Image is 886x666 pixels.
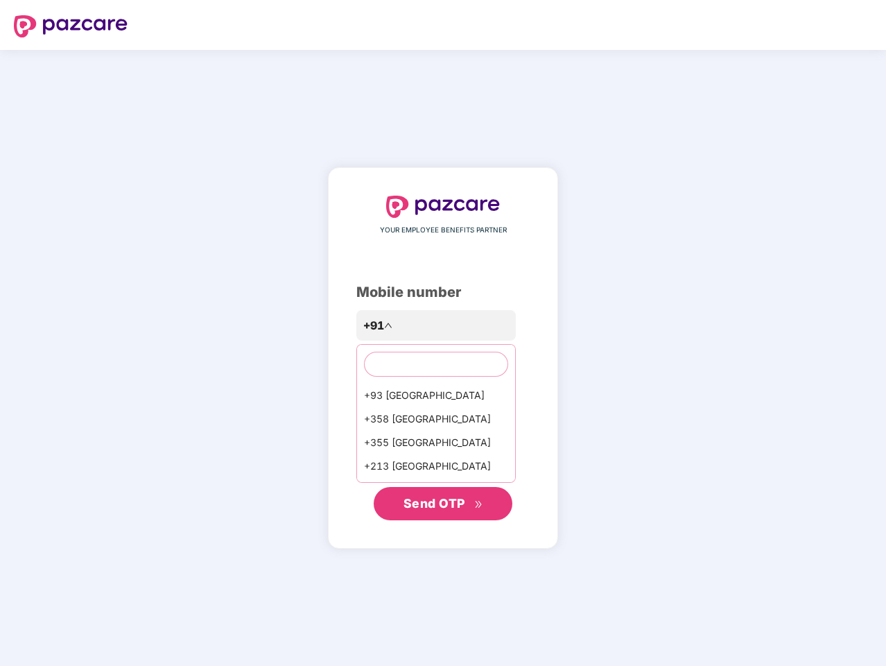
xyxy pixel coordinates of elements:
span: YOUR EMPLOYEE BENEFITS PARTNER [380,225,507,236]
span: double-right [474,500,483,509]
button: Send OTPdouble-right [374,487,512,520]
div: +355 [GEOGRAPHIC_DATA] [357,431,515,454]
div: Mobile number [356,282,530,303]
div: +213 [GEOGRAPHIC_DATA] [357,454,515,478]
img: logo [14,15,128,37]
div: +358 [GEOGRAPHIC_DATA] [357,407,515,431]
div: +1684 AmericanSamoa [357,478,515,502]
div: +93 [GEOGRAPHIC_DATA] [357,384,515,407]
span: up [384,321,392,330]
span: +91 [363,317,384,334]
img: logo [386,196,500,218]
span: Send OTP [403,496,465,511]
